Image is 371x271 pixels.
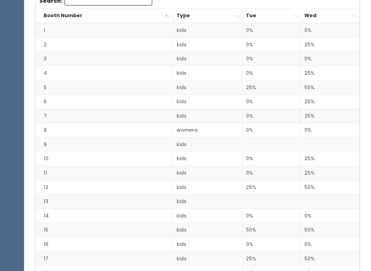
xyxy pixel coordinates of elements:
[35,23,173,38] td: 1
[35,123,173,138] td: 8
[35,252,173,266] td: 17
[173,67,243,81] td: kids
[301,67,360,81] td: 25%
[243,9,301,24] th: Tue: activate to sort column ascending
[173,237,243,252] td: kids
[243,67,301,81] td: 0%
[35,166,173,181] td: 11
[243,252,301,266] td: 25%
[35,52,173,67] td: 3
[243,38,301,52] td: 0%
[243,123,301,138] td: 0%
[173,180,243,195] td: kids
[173,152,243,166] td: kids
[243,152,301,166] td: 0%
[173,38,243,52] td: kids
[301,209,360,223] td: 0%
[301,180,360,195] td: 50%
[301,95,360,109] td: 25%
[301,52,360,67] td: 0%
[35,9,173,24] th: Booth Number: activate to sort column descending
[173,95,243,109] td: kids
[35,138,173,152] td: 9
[173,109,243,123] td: kids
[301,252,360,266] td: 50%
[173,9,243,24] th: Type: activate to sort column ascending
[301,38,360,52] td: 25%
[243,81,301,95] td: 25%
[35,195,173,209] td: 13
[173,252,243,266] td: kids
[173,52,243,67] td: kids
[35,67,173,81] td: 4
[243,109,301,123] td: 0%
[35,95,173,109] td: 6
[243,166,301,181] td: 0%
[301,109,360,123] td: 25%
[173,166,243,181] td: kids
[301,81,360,95] td: 50%
[35,180,173,195] td: 12
[301,152,360,166] td: 25%
[301,223,360,238] td: 50%
[243,223,301,238] td: 50%
[35,209,173,223] td: 14
[173,195,243,209] td: kids
[35,81,173,95] td: 5
[173,123,243,138] td: womens
[243,52,301,67] td: 0%
[243,209,301,223] td: 0%
[35,38,173,52] td: 2
[301,166,360,181] td: 25%
[243,95,301,109] td: 0%
[173,138,243,152] td: kids
[243,23,301,38] td: 0%
[243,180,301,195] td: 25%
[301,237,360,252] td: 0%
[35,109,173,123] td: 7
[35,223,173,238] td: 15
[173,223,243,238] td: kids
[35,152,173,166] td: 10
[173,23,243,38] td: kids
[301,123,360,138] td: 0%
[243,237,301,252] td: 0%
[301,23,360,38] td: 0%
[301,9,360,24] th: Wed: activate to sort column ascending
[35,237,173,252] td: 16
[173,81,243,95] td: kids
[173,209,243,223] td: kids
